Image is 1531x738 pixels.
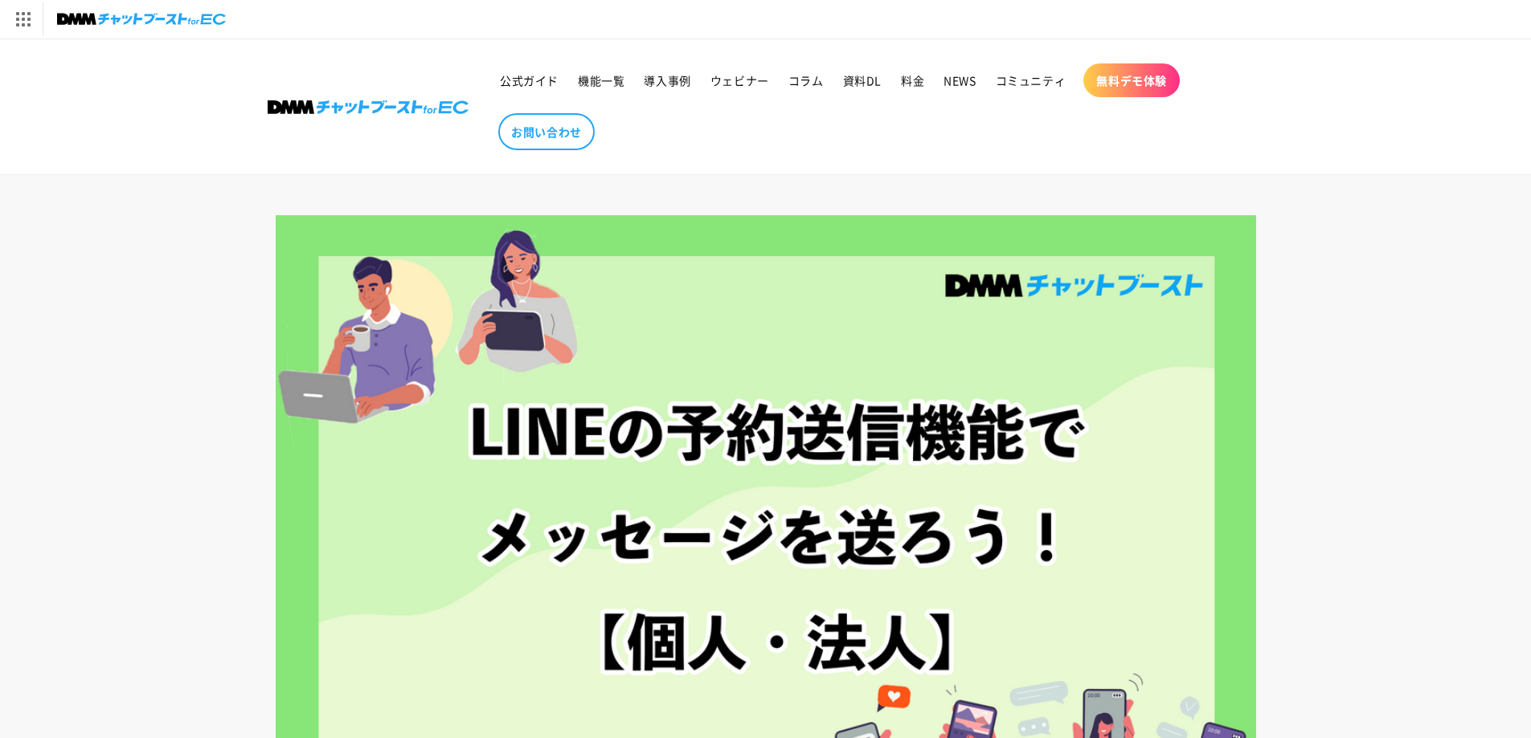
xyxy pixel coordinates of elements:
[268,100,469,114] img: 株式会社DMM Boost
[779,63,833,97] a: コラム
[944,73,976,88] span: NEWS
[1083,63,1180,97] a: 無料デモ体験
[511,124,582,139] span: お問い合わせ
[996,73,1066,88] span: コミュニティ
[788,73,824,88] span: コラム
[833,63,891,97] a: 資料DL
[57,8,226,31] img: チャットブーストforEC
[934,63,985,97] a: NEWS
[1096,73,1167,88] span: 無料デモ体験
[490,63,568,97] a: 公式ガイド
[498,113,595,150] a: お問い合わせ
[634,63,700,97] a: 導入事例
[2,2,43,36] img: サービス
[710,73,769,88] span: ウェビナー
[701,63,779,97] a: ウェビナー
[578,73,624,88] span: 機能一覧
[568,63,634,97] a: 機能一覧
[901,73,924,88] span: 料金
[986,63,1076,97] a: コミュニティ
[843,73,882,88] span: 資料DL
[500,73,559,88] span: 公式ガイド
[644,73,690,88] span: 導入事例
[891,63,934,97] a: 料金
